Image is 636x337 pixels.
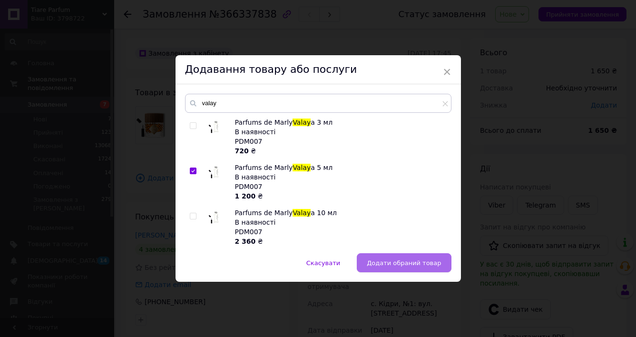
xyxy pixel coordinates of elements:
span: PDM007 [235,138,263,145]
div: Додавання товару або послуги [176,55,461,84]
b: 2 360 [235,238,256,245]
span: PDM007 [235,228,263,236]
span: a 10 мл [311,209,337,217]
b: 1 200 [235,192,256,200]
div: ₴ [235,237,446,246]
span: Valay [293,209,311,217]
div: В наявності [235,172,446,182]
span: Додати обраний товар [367,259,441,267]
div: ₴ [235,191,446,201]
input: Пошук за товарами та послугами [185,94,451,113]
div: ₴ [235,146,446,156]
span: PDM007 [235,183,263,190]
img: Parfums de Marly Valaya 5 мл [206,163,225,182]
span: Parfums de Marly [235,119,293,126]
span: Скасувати [306,259,340,267]
button: Додати обраний товар [357,253,451,272]
b: 720 [235,147,249,155]
span: Parfums de Marly [235,209,293,217]
span: Valay [293,164,311,171]
span: a 3 мл [311,119,333,126]
span: Valay [293,119,311,126]
button: Скасувати [296,253,350,272]
span: × [443,64,451,80]
span: Parfums de Marly [235,164,293,171]
div: В наявності [235,127,446,137]
span: a 5 мл [311,164,333,171]
img: Parfums de Marly Valaya 10 мл [206,208,225,227]
img: Parfums de Marly Valaya 3 мл [206,118,225,137]
div: В наявності [235,218,446,227]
